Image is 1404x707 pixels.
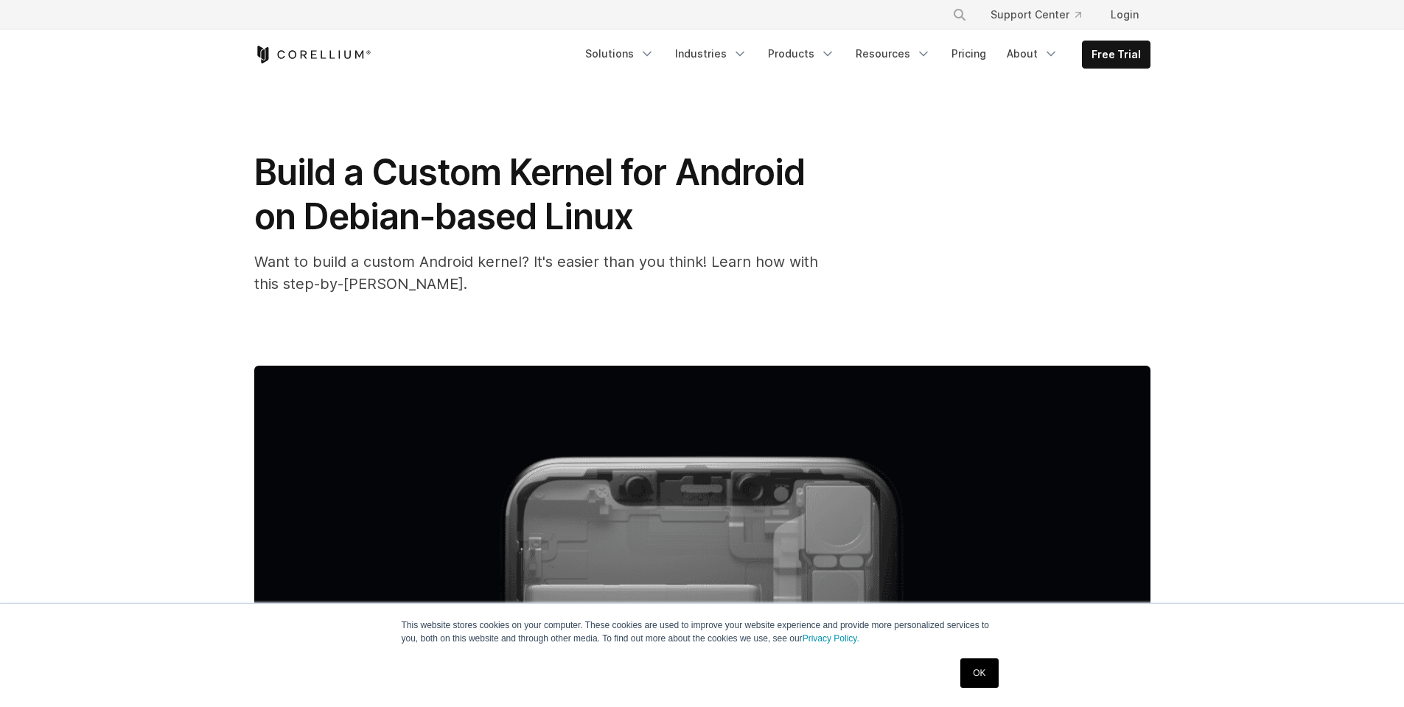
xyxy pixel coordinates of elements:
[576,41,1150,69] div: Navigation Menu
[943,41,995,67] a: Pricing
[402,619,1003,645] p: This website stores cookies on your computer. These cookies are used to improve your website expe...
[803,633,859,644] a: Privacy Policy.
[946,1,973,28] button: Search
[254,46,371,63] a: Corellium Home
[759,41,844,67] a: Products
[960,658,998,688] a: OK
[1083,41,1150,68] a: Free Trial
[254,150,805,238] span: Build a Custom Kernel for Android on Debian-based Linux
[576,41,663,67] a: Solutions
[998,41,1067,67] a: About
[254,253,818,293] span: Want to build a custom Android kernel? It's easier than you think! Learn how with this step-by-[P...
[979,1,1093,28] a: Support Center
[1099,1,1150,28] a: Login
[935,1,1150,28] div: Navigation Menu
[847,41,940,67] a: Resources
[666,41,756,67] a: Industries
